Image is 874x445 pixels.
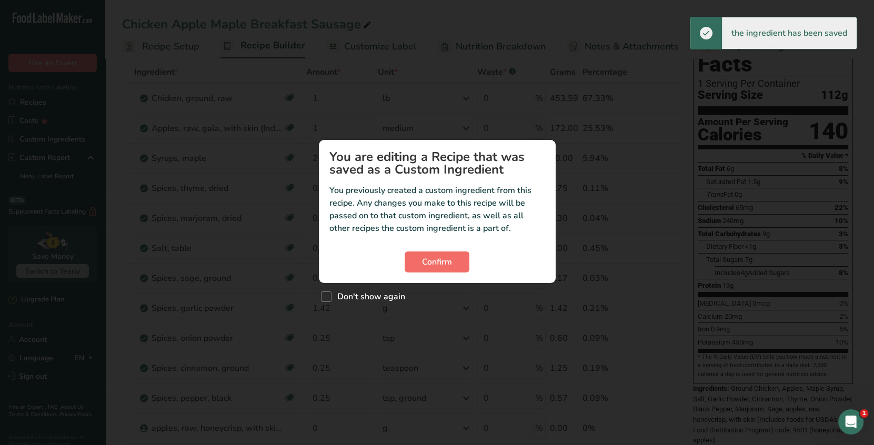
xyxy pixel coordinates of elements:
span: Don't show again [331,291,405,302]
h1: You are editing a Recipe that was saved as a Custom Ingredient [329,150,545,176]
span: Confirm [422,256,452,268]
button: Confirm [405,251,469,272]
iframe: Intercom live chat [838,409,863,434]
div: the ingredient has been saved [722,17,857,49]
span: 1 [860,409,868,418]
p: You previously created a custom ingredient from this recipe. Any changes you make to this recipe ... [329,184,545,235]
